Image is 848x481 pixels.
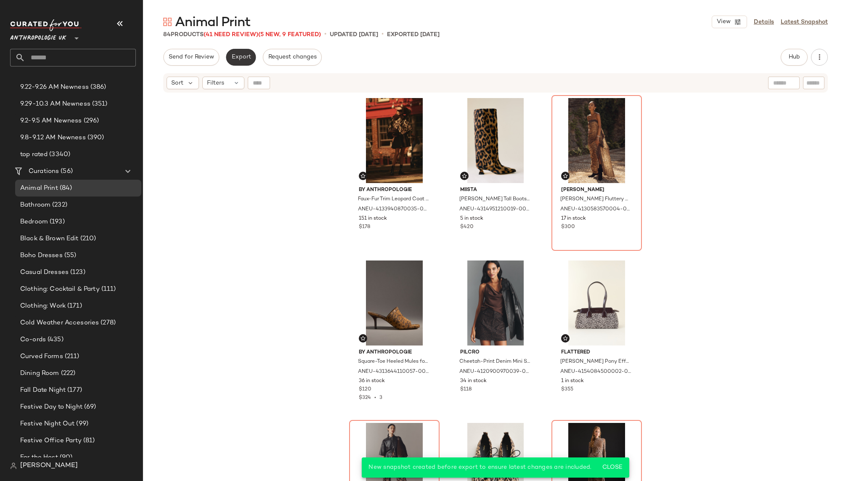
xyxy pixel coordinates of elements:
span: Animal Print [20,183,58,193]
span: By Anthropologie [359,349,430,356]
img: cfy_white_logo.C9jOOHJF.svg [10,19,82,31]
span: [PERSON_NAME] Tall Boots for Women, Leather, Size 40 by Miista at Anthropologie [459,196,530,203]
span: ANEU-4133940870035-000-000 [358,206,429,213]
span: $300 [561,223,575,231]
span: Filters [207,79,224,88]
span: (5 New, 9 Featured) [258,32,321,38]
span: By Anthropologie [359,186,430,194]
span: (41 Need Review) [204,32,258,38]
span: (232) [50,200,67,210]
span: (222) [59,369,76,378]
span: Animal Print [175,14,250,31]
p: Exported [DATE] [387,30,440,39]
span: Curations [29,167,59,176]
span: $420 [460,223,474,231]
span: ANEU-4313644110057-000-029 [358,368,429,376]
img: svg%3e [462,173,467,178]
span: 3 [379,395,382,401]
span: Request changes [268,54,317,61]
button: Close [599,460,626,475]
span: Casual Dresses [20,268,69,277]
span: ANEU-4120900970039-000-292 [459,368,530,376]
span: 36 in stock [359,377,385,385]
span: (69) [82,402,96,412]
span: (84) [58,183,72,193]
span: (296) [82,116,99,126]
span: (81) [82,436,95,446]
span: Sort [171,79,183,88]
img: svg%3e [360,173,366,178]
span: (278) [99,318,116,328]
span: (193) [48,217,65,227]
span: $120 [359,386,371,393]
span: Send for Review [168,54,214,61]
span: Bedroom [20,217,48,227]
span: Hub [788,54,800,61]
span: Curved Forms [20,352,63,361]
span: Co-ords [20,335,46,345]
img: svg%3e [10,462,17,469]
button: View [712,16,747,28]
span: Square-Toe Heeled Mules for Women, Leather/Rubber, Size 41 by Anthropologie [358,358,429,366]
span: (3340) [48,150,70,159]
span: 84 [163,32,171,38]
button: Hub [781,49,808,66]
span: • [324,29,326,40]
span: (56) [59,167,73,176]
span: Clothing: Work [20,301,66,311]
span: Cheetah-Print Denim Mini Skirt for Women, Polyester/Cotton/Elastane, Size Uk 14 by Pilcro at Anth... [459,358,530,366]
div: Products [163,30,321,39]
span: 9.29-10.3 AM Newness [20,99,90,109]
img: 4154084500002_009_e [554,260,639,345]
span: Fall Date Night [20,385,66,395]
span: [PERSON_NAME] Pony Effect Shoulder Bag for Women by Flattered at Anthropologie [560,358,631,366]
span: Miista [460,186,531,194]
span: Close [602,464,623,471]
button: Send for Review [163,49,219,66]
span: 5 in stock [460,215,483,223]
span: $324 [359,395,371,401]
img: 100067362_029_b [352,260,437,345]
span: Flattered [561,349,632,356]
span: ANEU-4130583570004-000-029 [560,206,631,213]
span: New snapshot created before export to ensure latest changes are included. [368,464,591,470]
span: Faux-Fur Trim Leopard Coat Jacket for Women, Polyester/Wool, Size Uk 8 by Anthropologie [358,196,429,203]
a: Latest Snapshot [781,18,828,27]
span: 34 in stock [460,377,487,385]
button: Request changes [263,49,322,66]
img: svg%3e [163,18,172,26]
span: ANEU-4314951210019-000-029 [459,206,530,213]
span: top rated [20,150,48,159]
span: For the Host [20,453,58,462]
img: svg%3e [563,173,568,178]
img: 4120900970039_292_b [453,260,538,345]
span: View [716,19,731,25]
span: (111) [100,284,116,294]
span: Dining Room [20,369,59,378]
span: Clothing: Cocktail & Party [20,284,100,294]
span: Boho Dresses [20,251,63,260]
span: (211) [63,352,79,361]
span: Festive Night Out [20,419,74,429]
span: • [382,29,384,40]
span: $118 [460,386,472,393]
span: Festive Office Party [20,436,82,446]
span: (390) [86,133,104,143]
span: 9.8-9.12 AM Newness [20,133,86,143]
span: 1 in stock [561,377,584,385]
span: (99) [74,419,88,429]
span: • [371,395,379,401]
span: 9.2-9.5 AM Newness [20,116,82,126]
span: 17 in stock [561,215,586,223]
span: 9.22-9.26 AM Newness [20,82,89,92]
span: $355 [561,386,573,393]
span: (210) [79,234,96,244]
img: svg%3e [360,336,366,341]
img: 4314951210019_029_e [453,98,538,183]
p: updated [DATE] [330,30,378,39]
span: $178 [359,223,370,231]
span: (90) [58,453,73,462]
span: Cold Weather Accesories [20,318,99,328]
button: Export [226,49,256,66]
span: Pilcro [460,349,531,356]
